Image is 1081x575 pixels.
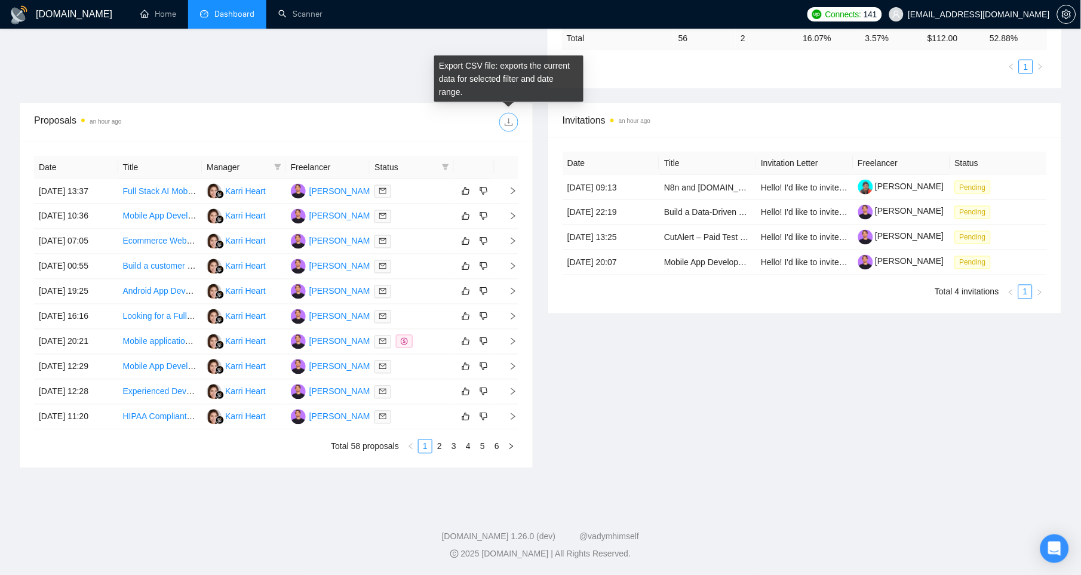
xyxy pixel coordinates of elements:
[216,266,224,274] img: gigradar-bm.png
[291,259,306,274] img: EE
[462,186,470,196] span: like
[225,335,266,348] div: Karri Heart
[500,118,518,127] span: download
[955,256,991,269] span: Pending
[34,204,118,229] td: [DATE] 10:36
[214,9,254,19] span: Dashboard
[207,411,266,421] a: KHKarri Heart
[504,439,518,454] li: Next Page
[499,362,517,371] span: right
[459,284,473,299] button: like
[476,440,489,453] a: 5
[1005,60,1019,74] li: Previous Page
[278,9,323,19] a: searchScanner
[216,190,224,199] img: gigradar-bm.png
[1033,60,1048,74] button: right
[1019,285,1032,299] a: 1
[664,208,944,217] a: Build a Data-Driven Dashboard MVP in Bubble (with Simple AI Onboarding)
[858,207,944,216] a: [PERSON_NAME]
[499,212,517,220] span: right
[10,5,29,24] img: logo
[1019,60,1033,73] a: 1
[563,175,659,200] td: [DATE] 09:13
[450,550,459,558] span: copyright
[379,413,386,420] span: mail
[225,210,266,223] div: Karri Heart
[34,380,118,405] td: [DATE] 12:28
[1008,289,1015,296] span: left
[477,309,491,324] button: dislike
[864,8,877,21] span: 141
[480,186,488,196] span: dislike
[225,235,266,248] div: Karri Heart
[216,316,224,324] img: gigradar-bm.png
[207,284,222,299] img: KH
[442,164,449,171] span: filter
[461,439,475,454] li: 4
[207,259,222,274] img: KH
[799,26,861,50] td: 16.07 %
[499,113,518,132] button: download
[664,258,856,267] a: Mobile App Developer / Backend Node.js Developer
[659,200,756,225] td: Build a Data-Driven Dashboard MVP in Bubble (with Simple AI Onboarding)
[480,387,488,396] span: dislike
[563,152,659,175] th: Date
[490,440,503,453] a: 6
[462,236,470,246] span: like
[858,232,944,241] a: [PERSON_NAME]
[659,175,756,200] td: N8n and Make.com Expert Developer Needed
[379,238,386,245] span: mail
[10,548,1071,561] div: 2025 [DOMAIN_NAME] | All Rights Reserved.
[207,309,222,324] img: KH
[480,211,488,221] span: dislike
[664,183,864,192] a: N8n and [DOMAIN_NAME] Expert Developer Needed
[1033,60,1048,74] li: Next Page
[291,284,306,299] img: EE
[309,210,378,223] div: [PERSON_NAME]
[207,186,266,195] a: KHKarri Heart
[309,335,378,348] div: [PERSON_NAME]
[419,440,432,453] a: 1
[480,412,488,422] span: dislike
[1018,285,1033,299] li: 1
[447,439,461,454] li: 3
[499,413,517,421] span: right
[118,279,202,305] td: Android App Developer Needed for Notification Reader
[291,311,378,321] a: EE[PERSON_NAME]
[379,363,386,370] span: mail
[34,254,118,279] td: [DATE] 00:55
[123,412,377,422] a: HIPAA Compliant Mobile App Development for Electronic Prescribing
[140,9,176,19] a: homeHome
[291,211,378,220] a: EE[PERSON_NAME]
[462,287,470,296] span: like
[291,286,378,296] a: EE[PERSON_NAME]
[274,164,281,171] span: filter
[923,26,985,50] td: $ 112.00
[459,309,473,324] button: like
[440,158,452,176] span: filter
[34,330,118,355] td: [DATE] 20:21
[404,439,418,454] button: left
[619,118,650,124] time: an hour ago
[459,184,473,198] button: like
[659,250,756,275] td: Mobile App Developer / Backend Node.js Developer
[309,385,378,398] div: [PERSON_NAME]
[477,259,491,273] button: dislike
[291,234,306,249] img: EE
[985,26,1048,50] td: 52.88 %
[462,387,470,396] span: like
[477,359,491,374] button: dislike
[207,334,222,349] img: KH
[563,225,659,250] td: [DATE] 13:25
[123,211,362,221] a: Mobile App Development: Loyalty Points System for Android/iOS
[499,337,517,346] span: right
[309,285,378,298] div: [PERSON_NAME]
[34,355,118,380] td: [DATE] 12:29
[225,410,266,423] div: Karri Heart
[291,361,378,371] a: EE[PERSON_NAME]
[291,309,306,324] img: EE
[207,385,222,399] img: KH
[562,26,674,50] td: Total
[291,385,306,399] img: EE
[499,237,517,245] span: right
